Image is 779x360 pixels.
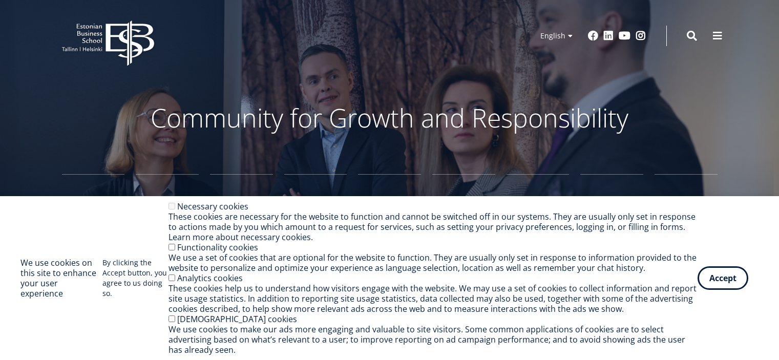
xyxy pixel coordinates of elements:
label: [DEMOGRAPHIC_DATA] cookies [177,313,297,325]
label: Necessary cookies [177,201,248,212]
a: Instagram [636,31,646,41]
div: We use a set of cookies that are optional for the website to function. They are usually only set ... [169,252,698,273]
a: Youtube [619,31,630,41]
div: We use cookies to make our ads more engaging and valuable to site visitors. Some common applicati... [169,324,698,355]
a: Microdegrees [655,174,718,225]
a: EBS High School [62,174,125,225]
p: By clicking the Accept button, you agree to us doing so. [102,258,169,299]
p: Community for Growth and Responsibility [118,102,661,133]
a: Open University [507,174,570,225]
a: Research and Doctoral Studies [432,174,495,225]
label: Analytics cookies [177,272,243,284]
button: Accept [698,266,748,290]
a: Bachelor's Studies [136,174,199,225]
a: Executive Education [580,174,643,225]
a: Facebook [588,31,598,41]
h2: We use cookies on this site to enhance your user experience [20,258,102,299]
a: Linkedin [603,31,614,41]
div: These cookies help us to understand how visitors engage with the website. We may use a set of coo... [169,283,698,314]
a: Admission [284,174,347,225]
div: These cookies are necessary for the website to function and cannot be switched off in our systems... [169,211,698,242]
a: Master's Studies [210,174,273,225]
a: International Experience [358,174,421,225]
label: Functionality cookies [177,242,258,253]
